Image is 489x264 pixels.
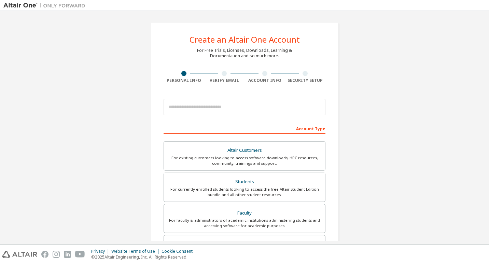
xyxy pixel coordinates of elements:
div: Account Info [244,78,285,83]
div: Altair Customers [168,146,321,155]
div: Privacy [91,249,111,254]
div: Faculty [168,208,321,218]
div: Cookie Consent [162,249,197,254]
img: instagram.svg [53,251,60,258]
div: Security Setup [285,78,326,83]
img: facebook.svg [41,251,48,258]
div: For currently enrolled students looking to access the free Altair Student Edition bundle and all ... [168,187,321,197]
img: youtube.svg [75,251,85,258]
div: For Free Trials, Licenses, Downloads, Learning & Documentation and so much more. [197,48,292,59]
img: linkedin.svg [64,251,71,258]
div: For faculty & administrators of academic institutions administering students and accessing softwa... [168,218,321,229]
div: For existing customers looking to access software downloads, HPC resources, community, trainings ... [168,155,321,166]
div: Account Type [164,123,325,134]
div: Personal Info [164,78,204,83]
img: Altair One [3,2,89,9]
p: © 2025 Altair Engineering, Inc. All Rights Reserved. [91,254,197,260]
img: altair_logo.svg [2,251,37,258]
div: Everyone else [168,239,321,249]
div: Verify Email [204,78,245,83]
div: Website Terms of Use [111,249,162,254]
div: Create an Altair One Account [190,35,300,44]
div: Students [168,177,321,187]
